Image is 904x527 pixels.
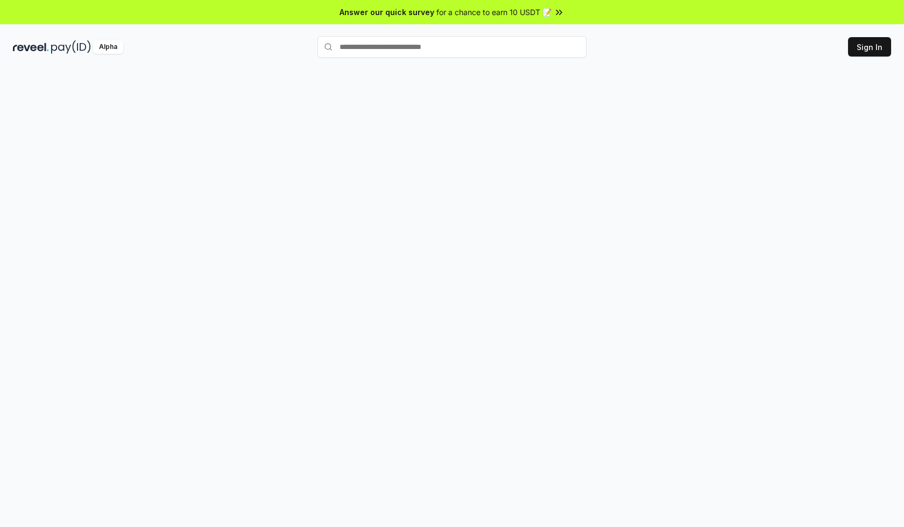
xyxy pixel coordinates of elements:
[848,37,891,57] button: Sign In
[51,40,91,54] img: pay_id
[340,6,434,18] span: Answer our quick survey
[93,40,123,54] div: Alpha
[436,6,552,18] span: for a chance to earn 10 USDT 📝
[13,40,49,54] img: reveel_dark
